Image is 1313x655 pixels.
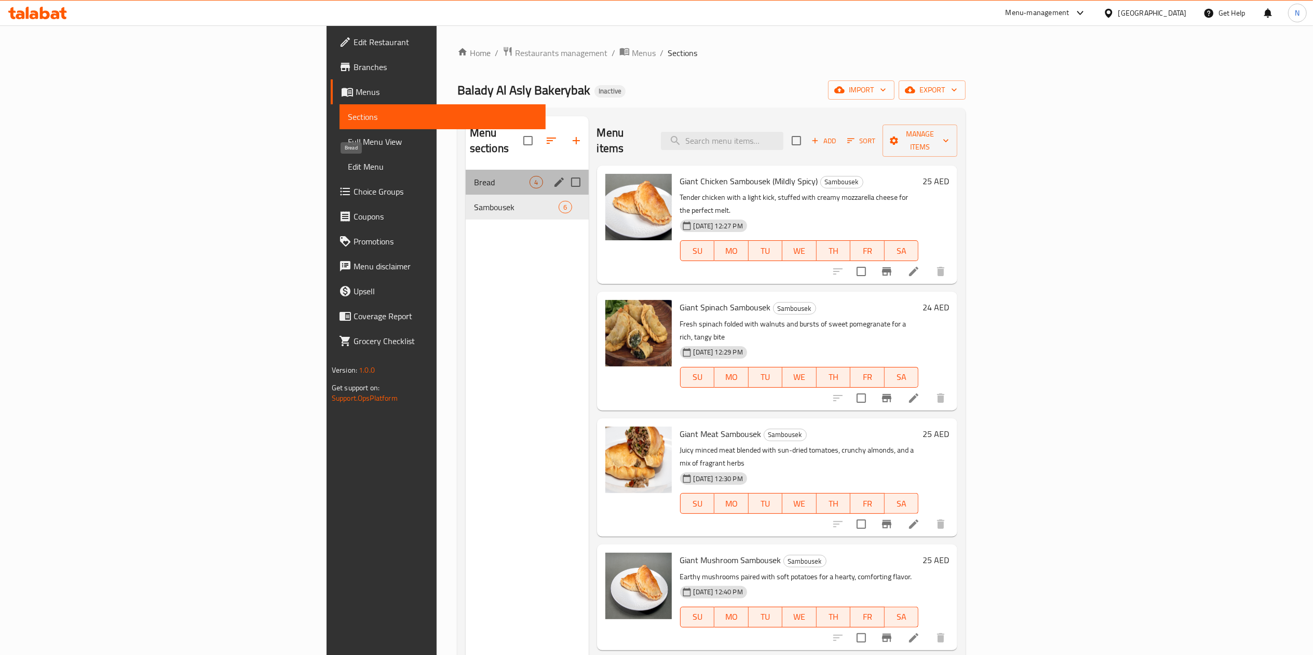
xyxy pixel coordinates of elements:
[1118,7,1187,19] div: [GEOGRAPHIC_DATA]
[719,496,745,511] span: MO
[774,303,816,315] span: Sambousek
[889,370,915,385] span: SA
[714,493,749,514] button: MO
[786,130,807,152] span: Select section
[908,392,920,404] a: Edit menu item
[782,607,817,627] button: WE
[928,259,953,284] button: delete
[605,553,672,619] img: Giant Mushroom Sambousek
[855,496,881,511] span: FR
[807,133,841,149] span: Add item
[680,493,714,514] button: SU
[883,125,957,157] button: Manage items
[885,607,919,627] button: SA
[332,391,398,405] a: Support.OpsPlatform
[749,240,783,261] button: TU
[689,474,747,484] span: [DATE] 12:30 PM
[764,429,807,441] div: Sambousek
[689,587,747,597] span: [DATE] 12:40 PM
[923,300,949,315] h6: 24 AED
[354,61,537,73] span: Branches
[474,201,559,213] span: Sambousek
[850,261,872,282] span: Select to update
[821,176,863,188] span: Sambousek
[928,386,953,411] button: delete
[787,243,813,258] span: WE
[559,202,571,212] span: 6
[331,329,546,353] a: Grocery Checklist
[331,54,546,79] a: Branches
[685,609,710,624] span: SU
[820,176,863,188] div: Sambousek
[719,370,745,385] span: MO
[847,135,876,147] span: Sort
[680,552,781,568] span: Giant Mushroom Sambousek
[821,243,847,258] span: TH
[340,129,546,154] a: Full Menu View
[908,265,920,278] a: Edit menu item
[605,427,672,493] img: Giant Meat Sambousek
[885,367,919,388] button: SA
[354,310,537,322] span: Coverage Report
[331,304,546,329] a: Coverage Report
[680,173,818,189] span: Giant Chicken Sambousek (Mildly Spicy)
[680,299,771,315] span: Giant Spinach Sambousek
[889,496,915,511] span: SA
[348,160,537,173] span: Edit Menu
[928,625,953,650] button: delete
[845,133,878,149] button: Sort
[874,512,899,537] button: Branch-specific-item
[836,84,886,97] span: import
[817,607,851,627] button: TH
[597,125,648,156] h2: Menu items
[782,493,817,514] button: WE
[612,47,615,59] li: /
[661,132,783,150] input: search
[340,104,546,129] a: Sections
[354,36,537,48] span: Edit Restaurant
[753,370,779,385] span: TU
[685,370,710,385] span: SU
[559,201,572,213] div: items
[907,84,957,97] span: export
[719,243,745,258] span: MO
[821,496,847,511] span: TH
[619,46,656,60] a: Menus
[850,387,872,409] span: Select to update
[685,496,710,511] span: SU
[331,30,546,54] a: Edit Restaurant
[850,513,872,535] span: Select to update
[466,195,589,220] div: Sambousek6
[331,179,546,204] a: Choice Groups
[354,285,537,297] span: Upsell
[660,47,664,59] li: /
[817,240,851,261] button: TH
[891,128,949,154] span: Manage items
[685,243,710,258] span: SU
[331,79,546,104] a: Menus
[680,240,714,261] button: SU
[354,335,537,347] span: Grocery Checklist
[855,243,881,258] span: FR
[817,367,851,388] button: TH
[850,367,885,388] button: FR
[354,210,537,223] span: Coupons
[503,46,607,60] a: Restaurants management
[821,370,847,385] span: TH
[850,240,885,261] button: FR
[354,185,537,198] span: Choice Groups
[466,166,589,224] nav: Menu sections
[773,302,816,315] div: Sambousek
[874,625,899,650] button: Branch-specific-item
[530,178,542,187] span: 4
[889,609,915,624] span: SA
[782,367,817,388] button: WE
[807,133,841,149] button: Add
[680,426,762,442] span: Giant Meat Sambousek
[457,46,966,60] nav: breadcrumb
[331,279,546,304] a: Upsell
[354,235,537,248] span: Promotions
[689,347,747,357] span: [DATE] 12:29 PM
[874,386,899,411] button: Branch-specific-item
